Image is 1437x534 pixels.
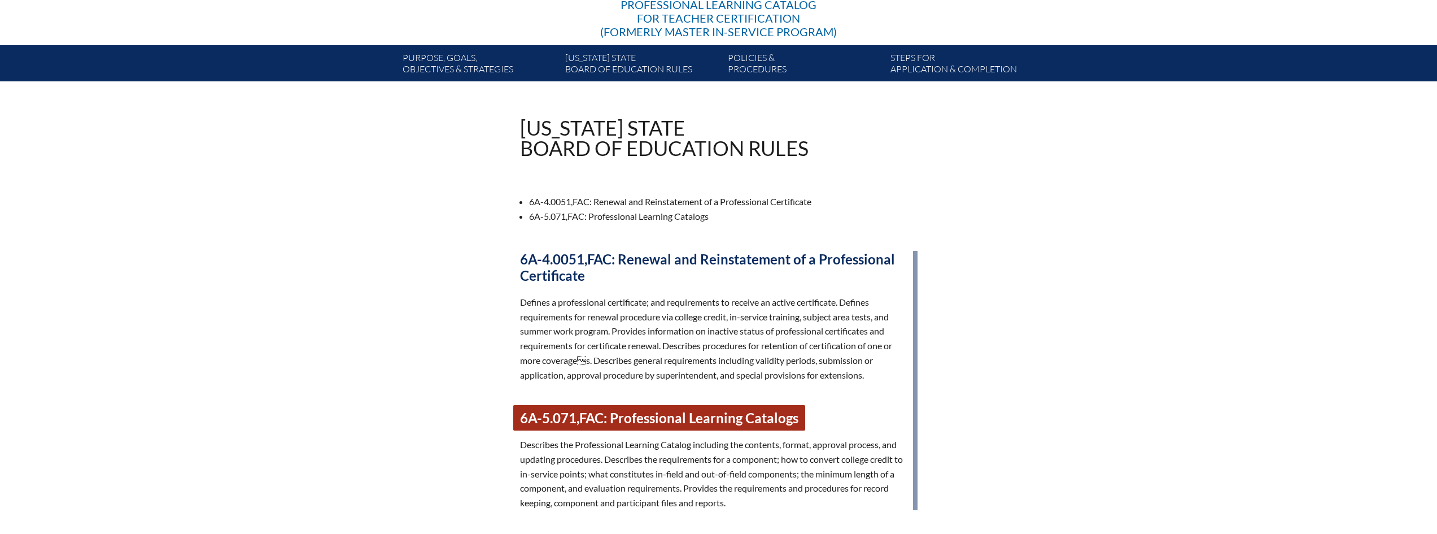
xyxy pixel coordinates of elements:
[723,50,886,81] a: Policies &Procedures
[520,118,809,158] h1: [US_STATE] State Board of Education rules
[567,211,584,222] span: FAC
[637,11,800,25] span: for Teacher Certification
[513,405,805,431] a: 6A-5.071,FAC: Professional Learning Catalogs
[587,251,612,267] span: FAC
[529,194,918,209] li: 6A-4.0051, : Renewal and Reinstatement of a Professional Certificate
[561,50,723,81] a: [US_STATE] StateBoard of Education rules
[513,246,920,288] a: 6A-4.0051,FAC: Renewal and Reinstatement of a Professional Certificate
[520,295,913,383] p: Defines a professional certificate; and requirements to receive an active certificate. Defines re...
[573,196,589,207] span: FAC
[886,50,1049,81] a: Steps forapplication & completion
[579,410,604,426] span: FAC
[398,50,561,81] a: Purpose, goals,objectives & strategies
[529,209,918,224] li: 6A-5.071, : Professional Learning Catalogs
[520,437,913,510] p: Describes the Professional Learning Catalog including the contents, format, approval process, and...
